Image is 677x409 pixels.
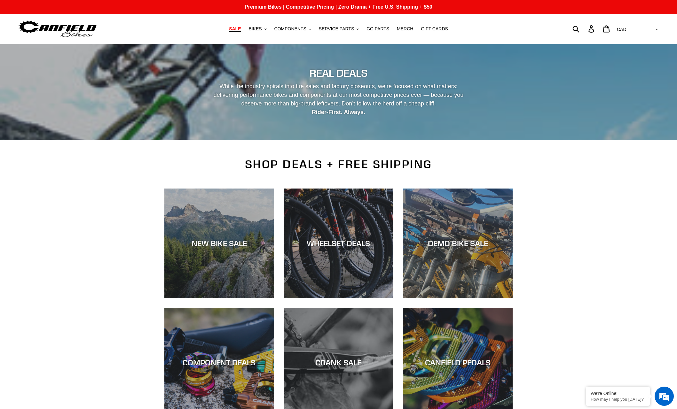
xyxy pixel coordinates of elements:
div: NEW BIKE SALE [164,239,274,248]
div: WHEELSET DEALS [284,239,393,248]
span: SERVICE PARTS [319,26,354,32]
a: WHEELSET DEALS [284,189,393,298]
div: We're Online! [591,391,645,396]
p: While the industry spirals into fire sales and factory closeouts, we’re focused on what matters: ... [208,82,469,117]
p: How may I help you today? [591,397,645,402]
button: BIKES [245,25,270,33]
div: CANFIELD PEDALS [403,358,513,367]
img: Canfield Bikes [18,19,98,39]
a: GIFT CARDS [418,25,451,33]
a: GG PARTS [363,25,392,33]
div: COMPONENT DEALS [164,358,274,367]
span: COMPONENTS [274,26,306,32]
a: SALE [226,25,244,33]
span: GIFT CARDS [421,26,448,32]
h2: SHOP DEALS + FREE SHIPPING [164,158,513,171]
input: Search [576,22,592,36]
button: COMPONENTS [271,25,314,33]
a: NEW BIKE SALE [164,189,274,298]
div: CRANK SALE [284,358,393,367]
h2: REAL DEALS [164,67,513,79]
span: GG PARTS [366,26,389,32]
a: DEMO BIKE SALE [403,189,513,298]
button: SERVICE PARTS [316,25,362,33]
span: MERCH [397,26,413,32]
strong: Rider-First. Always. [312,109,365,115]
span: BIKES [248,26,262,32]
span: SALE [229,26,241,32]
div: DEMO BIKE SALE [403,239,513,248]
a: MERCH [394,25,416,33]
